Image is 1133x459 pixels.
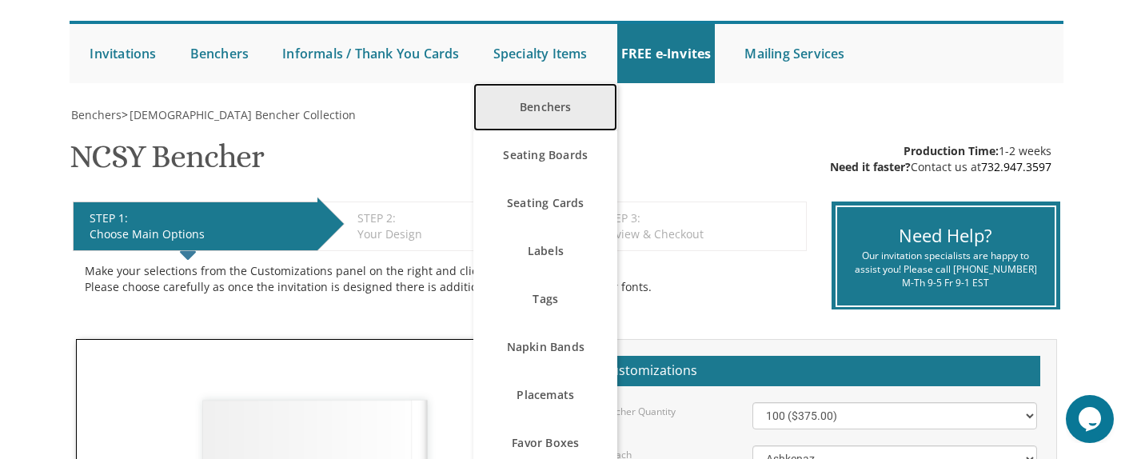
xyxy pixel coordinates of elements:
[473,83,617,131] a: Benchers
[473,323,617,371] a: Napkin Bands
[473,179,617,227] a: Seating Cards
[473,275,617,323] a: Tags
[473,131,617,179] a: Seating Boards
[473,371,617,419] a: Placemats
[830,143,1051,175] div: 1-2 weeks Contact us at
[904,143,999,158] span: Production Time:
[617,24,716,83] a: FREE e-Invites
[602,210,798,226] div: STEP 3:
[90,226,309,242] div: Choose Main Options
[278,24,463,83] a: Informals / Thank You Cards
[981,159,1051,174] a: 732.947.3597
[849,249,1043,289] div: Our invitation specialists are happy to assist you! Please call [PHONE_NUMBER] M-Th 9-5 Fr 9-1 EST
[186,24,253,83] a: Benchers
[85,263,795,295] div: Make your selections from the Customizations panel on the right and click NEXT Please choose care...
[128,107,356,122] a: [DEMOGRAPHIC_DATA] Bencher Collection
[86,24,160,83] a: Invitations
[122,107,356,122] span: >
[130,107,356,122] span: [DEMOGRAPHIC_DATA] Bencher Collection
[489,24,592,83] a: Specialty Items
[1066,395,1117,443] iframe: chat widget
[90,210,309,226] div: STEP 1:
[598,405,676,418] label: Bencher Quantity
[602,226,798,242] div: Review & Checkout
[849,223,1043,248] div: Need Help?
[357,226,554,242] div: Your Design
[71,107,122,122] span: Benchers
[740,24,848,83] a: Mailing Services
[70,107,122,122] a: Benchers
[473,227,617,275] a: Labels
[357,210,554,226] div: STEP 2:
[830,159,911,174] span: Need it faster?
[595,356,1040,386] h2: Customizations
[70,139,264,186] h1: NCSY Bencher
